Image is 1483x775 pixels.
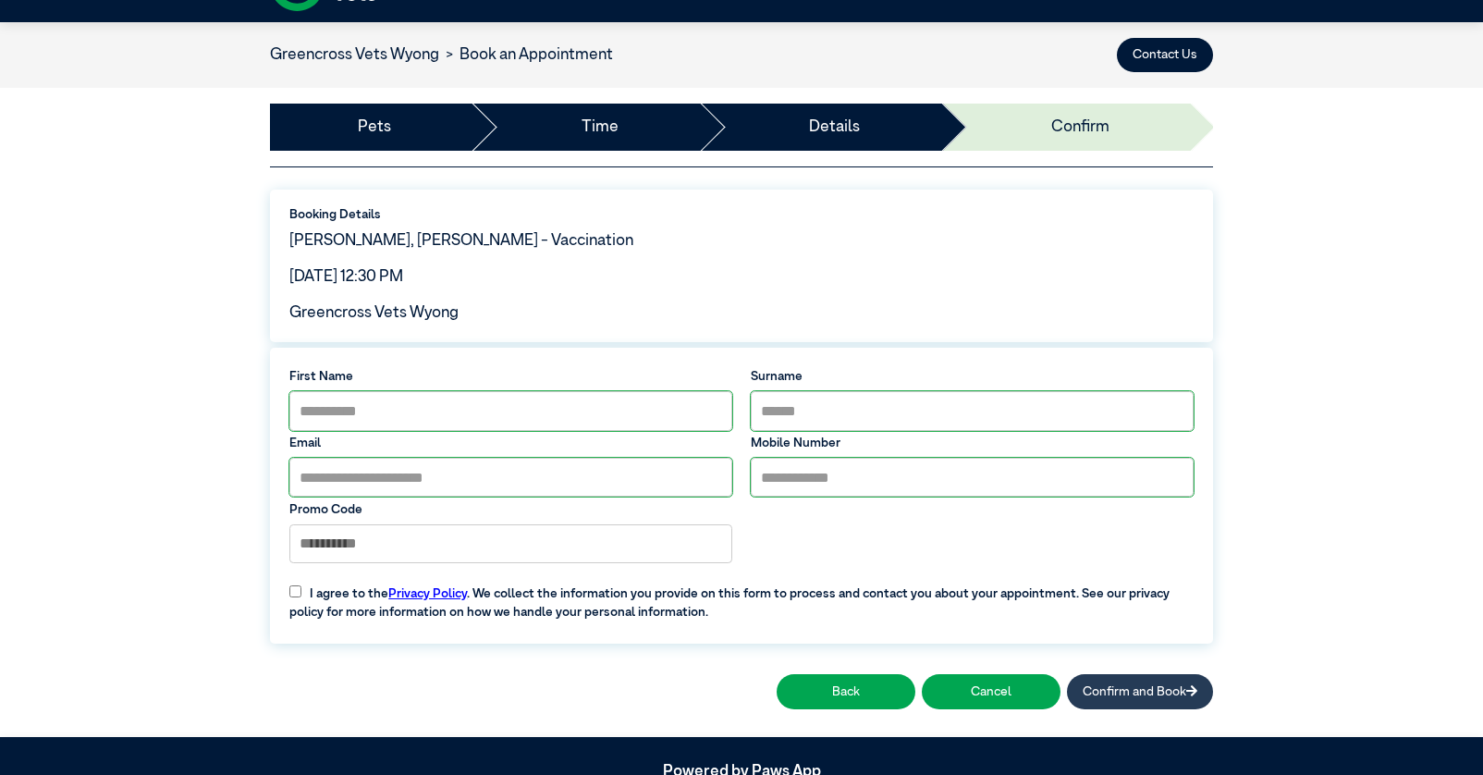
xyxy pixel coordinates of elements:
span: [PERSON_NAME], [PERSON_NAME] - Vaccination [289,233,633,249]
label: Surname [751,367,1194,386]
input: I agree to thePrivacy Policy. We collect the information you provide on this form to process and ... [289,585,301,597]
span: [DATE] 12:30 PM [289,269,403,285]
button: Back [777,674,915,708]
span: Greencross Vets Wyong [289,305,459,321]
a: Details [809,116,860,140]
li: Book an Appointment [439,43,613,68]
button: Contact Us [1117,38,1213,72]
label: Promo Code [289,500,732,519]
label: Mobile Number [751,434,1194,452]
label: Email [289,434,732,452]
label: First Name [289,367,732,386]
nav: breadcrumb [270,43,613,68]
label: Booking Details [289,205,1194,224]
label: I agree to the . We collect the information you provide on this form to process and contact you a... [280,572,1203,621]
a: Pets [358,116,391,140]
a: Greencross Vets Wyong [270,47,439,63]
button: Confirm and Book [1067,674,1213,708]
a: Privacy Policy [388,587,467,600]
button: Cancel [922,674,1060,708]
a: Time [582,116,619,140]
